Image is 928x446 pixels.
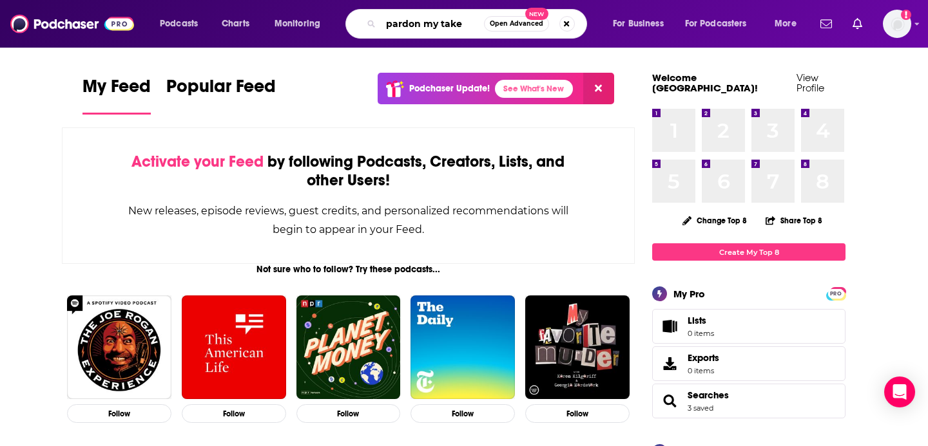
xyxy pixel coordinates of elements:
[688,404,713,413] a: 3 saved
[62,264,635,275] div: Not sure who to follow? Try these podcasts...
[296,404,401,423] button: Follow
[131,152,264,171] span: Activate your Feed
[657,355,682,373] span: Exports
[67,404,171,423] button: Follow
[160,15,198,33] span: Podcasts
[82,75,151,115] a: My Feed
[358,9,599,39] div: Search podcasts, credits, & more...
[525,8,548,20] span: New
[652,384,846,418] span: Searches
[10,12,134,36] img: Podchaser - Follow, Share and Rate Podcasts
[677,14,766,34] button: open menu
[82,75,151,105] span: My Feed
[411,404,515,423] button: Follow
[166,75,276,115] a: Popular Feed
[275,15,320,33] span: Monitoring
[688,329,714,338] span: 0 items
[127,153,570,190] div: by following Podcasts, Creators, Lists, and other Users!
[127,201,570,239] div: New releases, episode reviews, guest credits, and personalized recommendations will begin to appe...
[797,71,824,94] a: View Profile
[828,288,844,298] a: PRO
[222,15,249,33] span: Charts
[604,14,680,34] button: open menu
[151,14,215,34] button: open menu
[657,317,682,335] span: Lists
[685,15,747,33] span: For Podcasters
[166,75,276,105] span: Popular Feed
[688,366,719,375] span: 0 items
[688,315,714,326] span: Lists
[266,14,337,34] button: open menu
[613,15,664,33] span: For Business
[847,13,867,35] a: Show notifications dropdown
[182,404,286,423] button: Follow
[688,389,729,401] a: Searches
[765,208,823,233] button: Share Top 8
[673,288,705,300] div: My Pro
[657,392,682,410] a: Searches
[828,289,844,299] span: PRO
[775,15,797,33] span: More
[652,346,846,381] a: Exports
[883,10,911,38] span: Logged in as dkcsports
[182,295,286,400] img: This American Life
[409,83,490,94] p: Podchaser Update!
[901,10,911,20] svg: Add a profile image
[411,295,515,400] img: The Daily
[67,295,171,400] img: The Joe Rogan Experience
[883,10,911,38] img: User Profile
[490,21,543,27] span: Open Advanced
[688,352,719,364] span: Exports
[766,14,813,34] button: open menu
[484,16,549,32] button: Open AdvancedNew
[525,295,630,400] img: My Favorite Murder with Karen Kilgariff and Georgia Hardstark
[495,80,573,98] a: See What's New
[652,71,758,94] a: Welcome [GEOGRAPHIC_DATA]!
[381,14,484,34] input: Search podcasts, credits, & more...
[525,404,630,423] button: Follow
[883,10,911,38] button: Show profile menu
[815,13,837,35] a: Show notifications dropdown
[296,295,401,400] img: Planet Money
[884,376,915,407] div: Open Intercom Messenger
[688,315,706,326] span: Lists
[675,212,755,228] button: Change Top 8
[652,309,846,344] a: Lists
[213,14,257,34] a: Charts
[652,243,846,261] a: Create My Top 8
